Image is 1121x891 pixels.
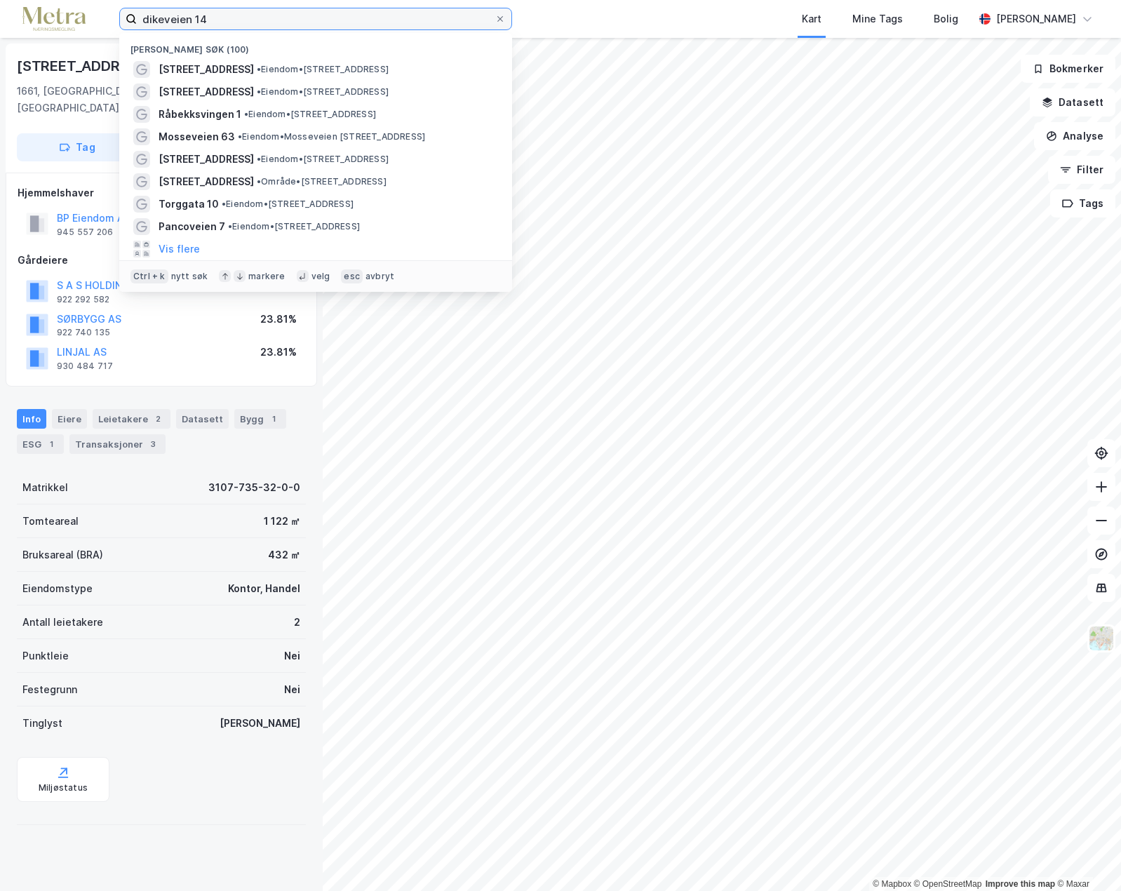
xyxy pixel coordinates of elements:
div: [PERSON_NAME] [996,11,1076,27]
div: Kontor, Handel [228,580,300,597]
span: [STREET_ADDRESS] [159,173,254,190]
button: Datasett [1030,88,1115,116]
div: Miljøstatus [39,782,88,793]
div: 2 [151,412,165,426]
div: 3 [146,437,160,451]
span: Eiendom • [STREET_ADDRESS] [257,86,389,98]
div: Hjemmelshaver [18,185,305,201]
div: Nei [284,648,300,664]
div: avbryt [365,271,394,282]
button: Tag [17,133,137,161]
span: Eiendom • [STREET_ADDRESS] [244,109,376,120]
span: Mosseveien 63 [159,128,235,145]
div: Bruksareal (BRA) [22,547,103,563]
div: 1 122 ㎡ [264,513,300,530]
span: Eiendom • [STREET_ADDRESS] [228,221,360,232]
div: Mine Tags [852,11,903,27]
div: Punktleie [22,648,69,664]
span: • [228,221,232,232]
div: Leietakere [93,409,170,429]
div: [PERSON_NAME] [220,715,300,732]
div: 930 484 717 [57,361,113,372]
span: [STREET_ADDRESS] [159,83,254,100]
div: Bolig [934,11,958,27]
span: Eiendom • Mosseveien [STREET_ADDRESS] [238,131,425,142]
div: Matrikkel [22,479,68,496]
div: Tinglyst [22,715,62,732]
span: Råbekksvingen 1 [159,106,241,123]
a: Improve this map [986,879,1055,889]
span: • [257,64,261,74]
a: OpenStreetMap [914,879,982,889]
div: 1 [267,412,281,426]
div: Eiendomstype [22,580,93,597]
button: Analyse [1034,122,1115,150]
div: 2 [294,614,300,631]
button: Vis flere [159,241,200,257]
span: Pancoveien 7 [159,218,225,235]
img: metra-logo.256734c3b2bbffee19d4.png [22,7,86,32]
span: Eiendom • [STREET_ADDRESS] [257,64,389,75]
div: velg [311,271,330,282]
div: Nei [284,681,300,698]
div: 3107-735-32-0-0 [208,479,300,496]
span: Eiendom • [STREET_ADDRESS] [222,199,354,210]
div: Festegrunn [22,681,77,698]
div: 922 292 582 [57,294,109,305]
span: [STREET_ADDRESS] [159,151,254,168]
div: Eiere [52,409,87,429]
div: Datasett [176,409,229,429]
div: 23.81% [260,311,297,328]
span: • [257,86,261,97]
div: 23.81% [260,344,297,361]
div: [PERSON_NAME] søk (100) [119,33,512,58]
span: Område • [STREET_ADDRESS] [257,176,387,187]
iframe: Chat Widget [1051,824,1121,891]
button: Tags [1050,189,1115,217]
div: Bygg [234,409,286,429]
div: 945 557 206 [57,227,113,238]
span: • [257,176,261,187]
span: Eiendom • [STREET_ADDRESS] [257,154,389,165]
div: Gårdeiere [18,252,305,269]
div: Info [17,409,46,429]
div: [STREET_ADDRESS] [17,55,154,77]
div: 432 ㎡ [268,547,300,563]
span: • [222,199,226,209]
img: Z [1088,625,1115,652]
div: Kart [802,11,821,27]
span: Torggata 10 [159,196,219,213]
a: Mapbox [873,879,911,889]
div: nytt søk [171,271,208,282]
div: Ctrl + k [130,269,168,283]
div: ESG [17,434,64,454]
span: • [244,109,248,119]
div: 1 [44,437,58,451]
div: esc [341,269,363,283]
div: 922 740 135 [57,327,110,338]
div: markere [248,271,285,282]
div: Transaksjoner [69,434,166,454]
div: Kontrollprogram for chat [1051,824,1121,891]
span: • [257,154,261,164]
div: Antall leietakere [22,614,103,631]
div: Tomteareal [22,513,79,530]
span: [STREET_ADDRESS] [159,61,254,78]
button: Bokmerker [1021,55,1115,83]
span: • [238,131,242,142]
button: Filter [1048,156,1115,184]
div: 1661, [GEOGRAPHIC_DATA], [GEOGRAPHIC_DATA] [17,83,196,116]
input: Søk på adresse, matrikkel, gårdeiere, leietakere eller personer [137,8,495,29]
